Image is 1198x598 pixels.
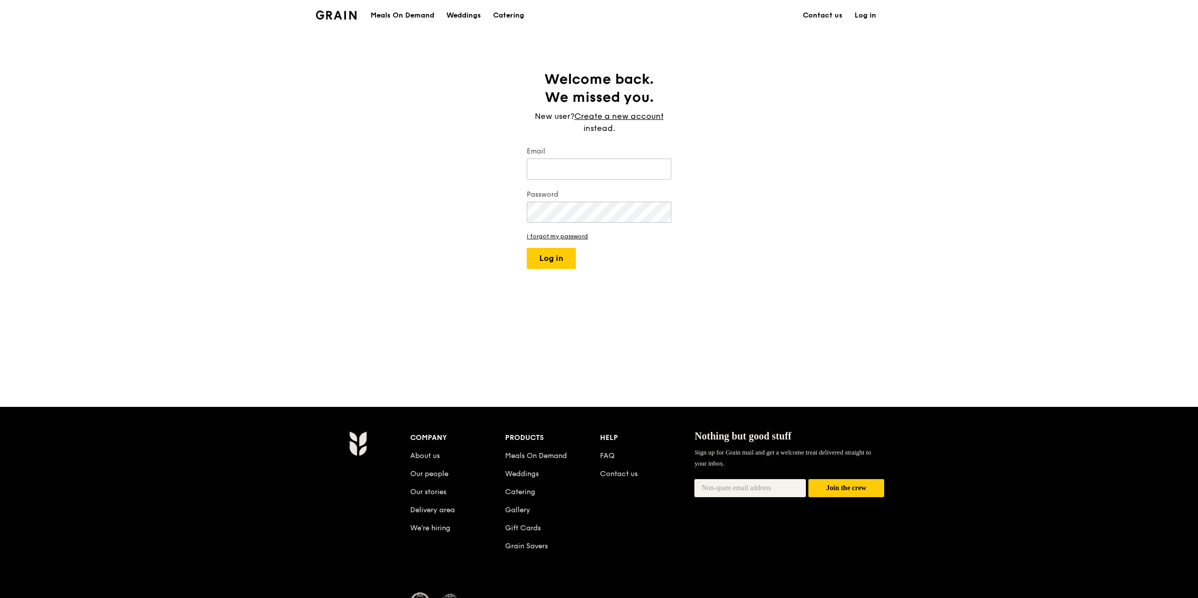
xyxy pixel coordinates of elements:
[410,488,446,496] a: Our stories
[410,506,455,514] a: Delivery area
[583,123,615,133] span: instead.
[505,542,548,550] a: Grain Savers
[694,479,806,497] input: Non-spam email address
[527,233,671,240] a: I forgot my password
[600,470,638,478] a: Contact us
[505,431,600,445] div: Products
[694,430,791,441] span: Nothing but good stuff
[349,431,367,456] img: Grain
[487,1,530,31] a: Catering
[808,479,884,498] button: Join the crew
[505,506,530,514] a: Gallery
[527,248,576,269] button: Log in
[410,452,440,460] a: About us
[371,1,434,31] div: Meals On Demand
[574,110,664,122] a: Create a new account
[446,1,481,31] div: Weddings
[410,431,505,445] div: Company
[527,190,671,200] label: Password
[527,70,671,106] h1: Welcome back. We missed you.
[410,470,448,478] a: Our people
[505,488,535,496] a: Catering
[600,452,615,460] a: FAQ
[505,452,567,460] a: Meals On Demand
[849,1,882,31] a: Log in
[535,111,574,121] span: New user?
[493,1,524,31] div: Catering
[505,470,539,478] a: Weddings
[316,11,356,20] img: Grain
[527,146,671,157] label: Email
[600,431,695,445] div: Help
[797,1,849,31] a: Contact us
[440,1,487,31] a: Weddings
[410,524,450,532] a: We’re hiring
[505,524,541,532] a: Gift Cards
[694,448,871,467] span: Sign up for Grain mail and get a welcome treat delivered straight to your inbox.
